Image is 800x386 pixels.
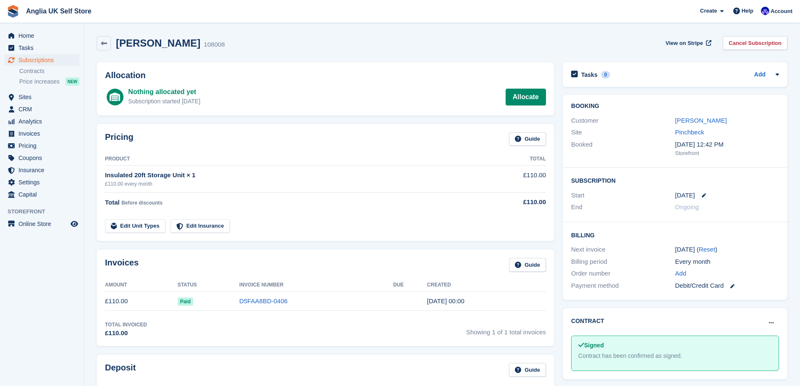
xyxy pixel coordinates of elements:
h2: Deposit [105,363,136,377]
div: [DATE] ( ) [675,245,779,255]
a: View on Stripe [662,36,713,50]
a: Add [675,269,687,278]
th: Total [478,152,546,166]
div: Customer [571,116,675,126]
h2: [PERSON_NAME] [116,37,200,49]
a: menu [4,42,79,54]
span: Analytics [18,116,69,127]
div: Debit/Credit Card [675,281,779,291]
div: Insulated 20ft Storage Unit × 1 [105,171,478,180]
a: Price increases NEW [19,77,79,86]
a: menu [4,91,79,103]
div: Every month [675,257,779,267]
a: [PERSON_NAME] [675,117,727,124]
a: menu [4,54,79,66]
a: Guide [509,132,546,146]
div: Subscription started [DATE] [128,97,200,106]
div: [DATE] 12:42 PM [675,140,779,150]
a: Anglia UK Self Store [23,4,95,18]
a: Edit Insurance [170,219,230,233]
h2: Subscription [571,176,779,184]
div: Next invoice [571,245,675,255]
a: Reset [699,246,715,253]
th: Due [393,278,427,292]
span: Coupons [18,152,69,164]
span: Tasks [18,42,69,54]
span: Settings [18,176,69,188]
span: Insurance [18,164,69,176]
a: Guide [509,363,546,377]
div: £110.00 [105,328,147,338]
h2: Booking [571,103,779,110]
a: menu [4,164,79,176]
span: Price increases [19,78,60,86]
time: 2025-09-24 23:00:00 UTC [675,191,695,200]
span: Home [18,30,69,42]
span: Account [771,7,792,16]
td: £110.00 [478,166,546,192]
a: menu [4,176,79,188]
div: Contract has been confirmed as signed. [578,352,772,360]
span: Sites [18,91,69,103]
a: menu [4,116,79,127]
div: Booked [571,140,675,158]
div: Nothing allocated yet [128,87,200,97]
th: Created [427,278,546,292]
div: £110.00 [478,197,546,207]
a: menu [4,152,79,164]
div: Payment method [571,281,675,291]
div: End [571,202,675,212]
span: View on Stripe [666,39,703,47]
a: Edit Unit Types [105,219,165,233]
a: menu [4,128,79,139]
span: Invoices [18,128,69,139]
a: Guide [509,258,546,272]
h2: Pricing [105,132,134,146]
a: menu [4,189,79,200]
th: Amount [105,278,178,292]
a: menu [4,218,79,230]
div: Billing period [571,257,675,267]
a: Allocate [506,89,546,105]
a: Contracts [19,67,79,75]
div: 108008 [204,40,225,50]
span: Pricing [18,140,69,152]
span: Storefront [8,207,84,216]
time: 2025-09-24 23:00:52 UTC [427,297,464,305]
a: Cancel Subscription [723,36,787,50]
img: Lewis Scotney [761,7,769,15]
th: Status [178,278,239,292]
span: CRM [18,103,69,115]
a: menu [4,103,79,115]
div: Signed [578,341,772,350]
div: NEW [66,77,79,86]
h2: Invoices [105,258,139,272]
div: Total Invoiced [105,321,147,328]
div: Storefront [675,149,779,158]
span: Total [105,199,120,206]
div: Order number [571,269,675,278]
h2: Billing [571,231,779,239]
a: Preview store [69,219,79,229]
div: Site [571,128,675,137]
td: £110.00 [105,292,178,311]
a: menu [4,30,79,42]
span: Help [742,7,753,15]
th: Product [105,152,478,166]
span: Create [700,7,717,15]
h2: Allocation [105,71,546,80]
a: menu [4,140,79,152]
a: D5FAA8BD-0406 [239,297,288,305]
span: Showing 1 of 1 total invoices [466,321,546,338]
span: Ongoing [675,203,699,210]
span: Subscriptions [18,54,69,66]
a: Pinchbeck [675,129,704,136]
span: Online Store [18,218,69,230]
div: £110.00 every month [105,180,478,188]
span: Before discounts [121,200,163,206]
img: stora-icon-8386f47178a22dfd0bd8f6a31ec36ba5ce8667c1dd55bd0f319d3a0aa187defe.svg [7,5,19,18]
div: Start [571,191,675,200]
h2: Tasks [581,71,598,79]
div: 0 [601,71,611,79]
h2: Contract [571,317,604,326]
